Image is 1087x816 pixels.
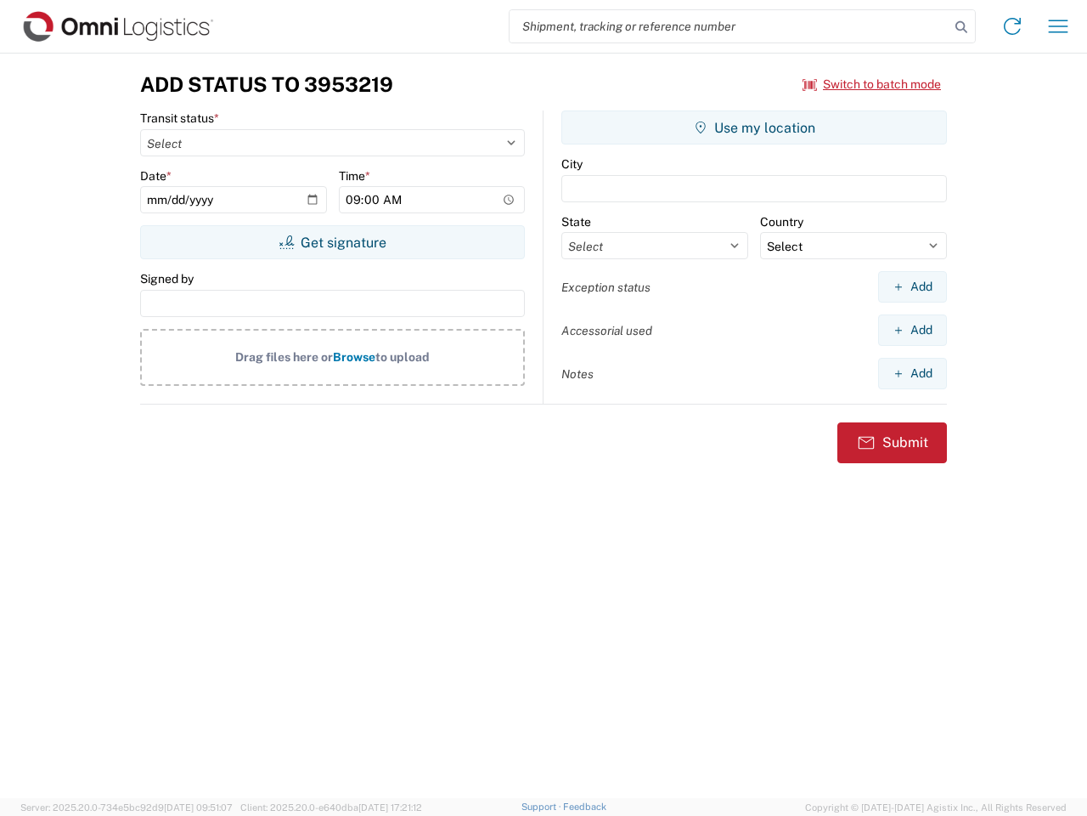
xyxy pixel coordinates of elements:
[240,802,422,813] span: Client: 2025.20.0-e640dba
[760,214,803,229] label: Country
[164,802,233,813] span: [DATE] 09:51:07
[561,110,947,144] button: Use my location
[878,314,947,346] button: Add
[878,358,947,389] button: Add
[878,271,947,303] button: Add
[561,156,583,172] label: City
[333,350,375,364] span: Browse
[235,350,333,364] span: Drag files here or
[20,802,233,813] span: Server: 2025.20.0-734e5bc92d9
[561,366,594,382] label: Notes
[140,225,525,259] button: Get signature
[375,350,430,364] span: to upload
[561,280,651,295] label: Exception status
[140,72,393,97] h3: Add Status to 3953219
[561,214,591,229] label: State
[358,802,422,813] span: [DATE] 17:21:12
[521,802,564,812] a: Support
[561,323,652,338] label: Accessorial used
[805,800,1067,815] span: Copyright © [DATE]-[DATE] Agistix Inc., All Rights Reserved
[140,168,172,184] label: Date
[803,71,941,99] button: Switch to batch mode
[140,271,194,286] label: Signed by
[563,802,606,812] a: Feedback
[837,422,947,463] button: Submit
[339,168,370,184] label: Time
[140,110,219,126] label: Transit status
[510,10,949,42] input: Shipment, tracking or reference number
